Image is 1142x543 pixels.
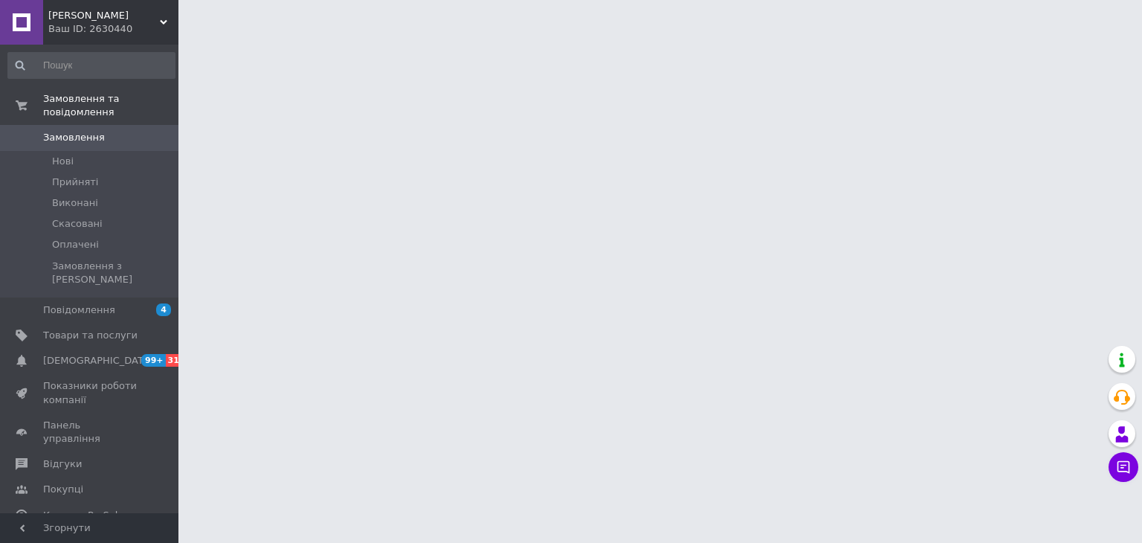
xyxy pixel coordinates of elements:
span: 4 [156,303,171,316]
span: [DEMOGRAPHIC_DATA] [43,354,153,367]
span: Замовлення з [PERSON_NAME] [52,260,174,286]
span: Покупці [43,483,83,496]
span: Повідомлення [43,303,115,317]
input: Пошук [7,52,175,79]
span: Замовлення та повідомлення [43,92,178,119]
span: Каталог ProSale [43,509,123,522]
span: Показники роботи компанії [43,379,138,406]
span: Прийняті [52,176,98,189]
span: Виконані [52,196,98,210]
span: 31 [166,354,183,367]
div: Ваш ID: 2630440 [48,22,178,36]
span: Оплачені [52,238,99,251]
span: Скасовані [52,217,103,231]
span: 99+ [141,354,166,367]
span: Панель управління [43,419,138,446]
span: Відгуки [43,457,82,471]
span: Нові [52,155,74,168]
button: Чат з покупцем [1109,452,1138,482]
span: Товари та послуги [43,329,138,342]
span: Vinil Garage [48,9,160,22]
span: Замовлення [43,131,105,144]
